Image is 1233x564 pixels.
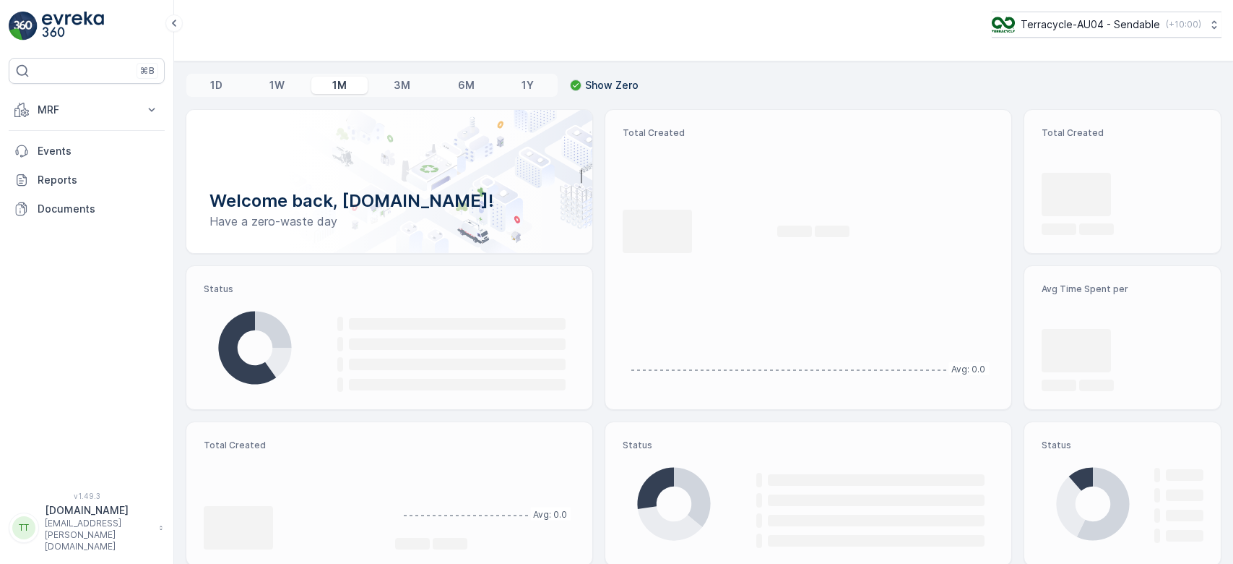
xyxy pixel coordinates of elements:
[992,12,1221,38] button: Terracycle-AU04 - Sendable(+10:00)
[1042,440,1203,451] p: Status
[1166,19,1201,30] p: ( +10:00 )
[38,103,136,117] p: MRF
[9,195,165,223] a: Documents
[140,65,155,77] p: ⌘B
[1042,127,1203,139] p: Total Created
[42,12,104,40] img: logo_light-DOdMpM7g.png
[623,127,994,139] p: Total Created
[522,78,534,93] p: 1Y
[1021,17,1160,32] p: Terracycle-AU04 - Sendable
[9,503,165,552] button: TT[DOMAIN_NAME][EMAIL_ADDRESS][PERSON_NAME][DOMAIN_NAME]
[9,492,165,500] span: v 1.49.3
[38,144,159,158] p: Events
[209,189,569,213] p: Welcome back, [DOMAIN_NAME]!
[45,503,152,518] p: [DOMAIN_NAME]
[1042,283,1203,295] p: Avg Time Spent per
[38,202,159,216] p: Documents
[9,166,165,195] a: Reports
[9,95,165,124] button: MRF
[332,78,347,93] p: 1M
[394,78,410,93] p: 3M
[38,173,159,187] p: Reports
[9,12,38,40] img: logo
[45,518,152,552] p: [EMAIL_ADDRESS][PERSON_NAME][DOMAIN_NAME]
[204,440,384,451] p: Total Created
[209,213,569,230] p: Have a zero-waste day
[269,78,285,93] p: 1W
[210,78,222,93] p: 1D
[623,440,994,451] p: Status
[204,283,575,295] p: Status
[992,17,1015,33] img: terracycle_logo.png
[585,78,639,93] p: Show Zero
[12,516,35,539] div: TT
[458,78,475,93] p: 6M
[9,137,165,166] a: Events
